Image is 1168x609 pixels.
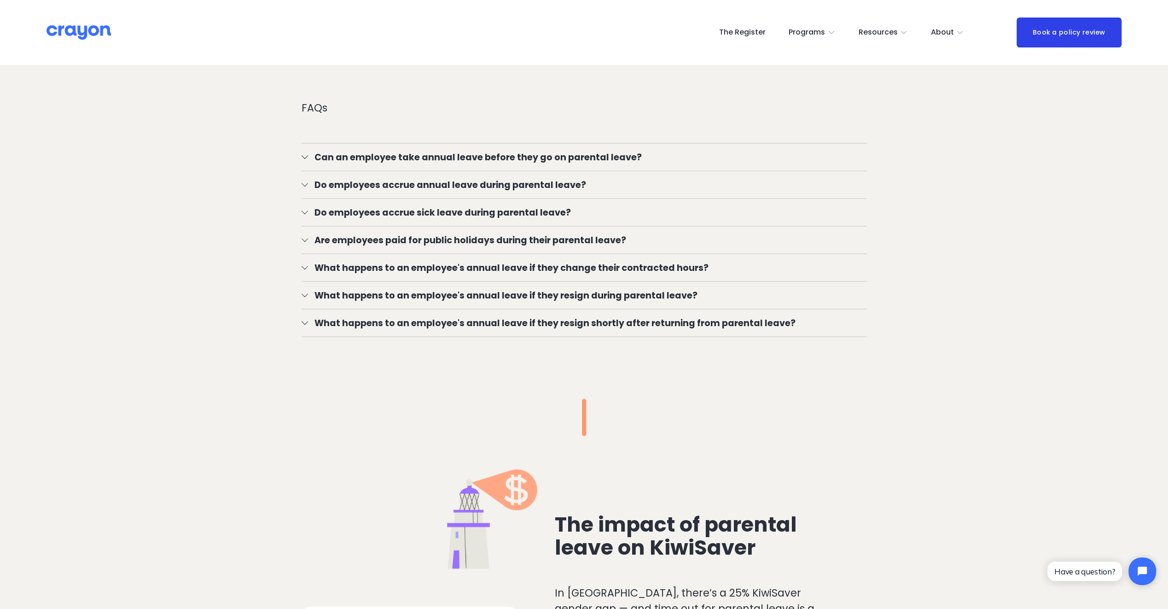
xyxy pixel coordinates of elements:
p: FAQs [302,100,866,116]
button: What happens to an employee's annual leave if they change their contracted hours? [302,254,866,281]
span: Do employees accrue annual leave during parental leave? [308,178,866,191]
span: What happens to an employee's annual leave if they resign shortly after returning from parental l... [308,316,866,329]
a: folder dropdown [931,25,964,40]
a: folder dropdown [789,25,835,40]
span: Do employees accrue sick leave during parental leave? [308,205,866,219]
button: Do employees accrue annual leave during parental leave? [302,171,866,198]
iframe: Tidio Chat [1040,550,1164,593]
span: Resources [858,26,897,39]
a: folder dropdown [858,25,907,40]
button: Can an employee take annual leave before they go on parental leave? [302,143,866,170]
button: Do employees accrue sick leave during parental leave? [302,199,866,226]
span: What happens to an employee's annual leave if they resign during parental leave? [308,288,866,302]
span: About [931,26,954,39]
button: What happens to an employee's annual leave if they resign during parental leave? [302,281,866,309]
button: What happens to an employee's annual leave if they resign shortly after returning from parental l... [302,309,866,336]
a: Book a policy review [1017,18,1122,47]
span: Can an employee take annual leave before they go on parental leave? [308,150,866,164]
img: Crayon [46,24,111,41]
h2: The impact of parental leave on KiwiSaver [555,513,835,559]
span: Are employees paid for public holidays during their parental leave? [308,233,866,246]
span: What happens to an employee's annual leave if they change their contracted hours? [308,261,866,274]
span: Programs [789,26,825,39]
a: The Register [719,25,765,40]
button: Are employees paid for public holidays during their parental leave? [302,226,866,253]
